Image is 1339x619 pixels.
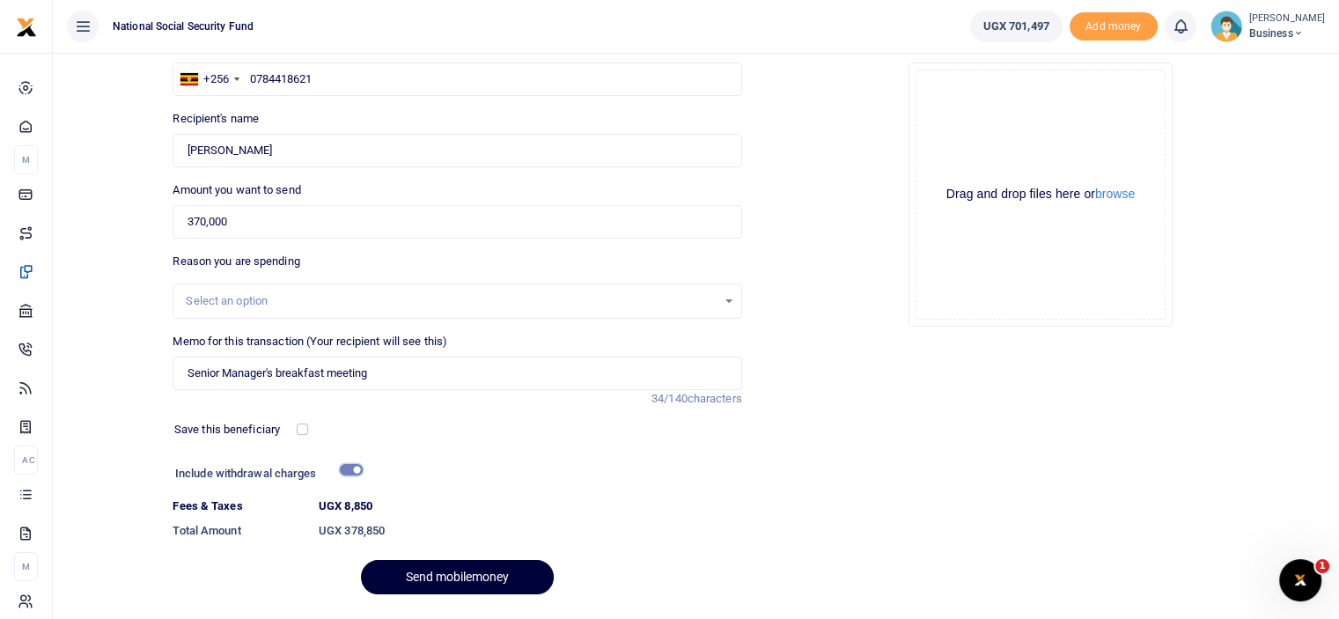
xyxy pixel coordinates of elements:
iframe: Intercom live chat [1279,559,1321,601]
div: +256 [203,70,228,88]
span: Add money [1070,12,1158,41]
div: Uganda: +256 [173,63,244,95]
li: M [14,145,38,174]
input: UGX [173,205,741,239]
label: Save this beneficiary [174,421,280,438]
input: Enter extra information [173,357,741,390]
span: UGX 701,497 [983,18,1049,35]
li: Ac [14,446,38,475]
div: File Uploader [909,63,1173,327]
div: Select an option [186,292,716,310]
input: Enter phone number [173,63,741,96]
button: browse [1095,188,1135,200]
li: Wallet ballance [963,11,1070,42]
span: 34/140 [651,392,688,405]
li: Toup your wallet [1070,12,1158,41]
small: [PERSON_NAME] [1249,11,1325,26]
label: Recipient's name [173,110,259,128]
h6: Total Amount [173,524,305,538]
div: Drag and drop files here or [916,186,1165,203]
h6: UGX 378,850 [319,524,742,538]
a: logo-small logo-large logo-large [16,19,37,33]
label: Reason you are spending [173,253,299,270]
input: Loading name... [173,134,741,167]
label: UGX 8,850 [319,497,372,515]
span: Business [1249,26,1325,41]
span: 1 [1315,559,1329,573]
button: Send mobilemoney [361,560,554,594]
span: characters [688,392,742,405]
a: UGX 701,497 [970,11,1063,42]
label: Memo for this transaction (Your recipient will see this) [173,333,447,350]
a: profile-user [PERSON_NAME] Business [1210,11,1325,42]
span: National Social Security Fund [106,18,261,34]
h6: Include withdrawal charges [175,467,355,481]
a: Add money [1070,18,1158,32]
li: M [14,552,38,581]
img: logo-small [16,17,37,38]
img: profile-user [1210,11,1242,42]
dt: Fees & Taxes [166,497,312,515]
label: Amount you want to send [173,181,300,199]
